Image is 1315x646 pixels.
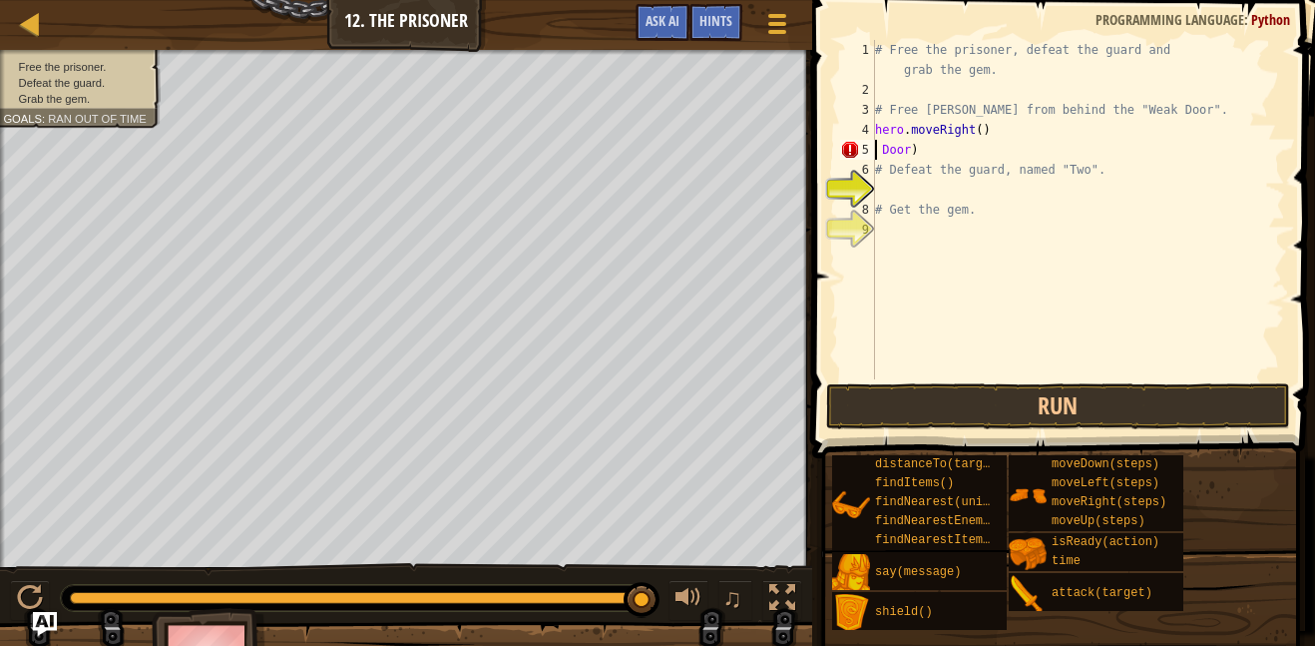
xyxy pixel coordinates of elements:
[826,383,1291,429] button: Run
[875,514,1005,528] span: findNearestEnemy()
[1052,495,1166,509] span: moveRight(steps)
[840,220,875,240] div: 9
[1052,535,1159,549] span: isReady(action)
[1052,476,1159,490] span: moveLeft(steps)
[646,11,679,30] span: Ask AI
[10,580,50,621] button: Ctrl + P: Play
[832,554,870,592] img: portrait.png
[19,76,106,89] span: Defeat the guard.
[875,565,961,579] span: say(message)
[1096,10,1244,29] span: Programming language
[33,612,57,636] button: Ask AI
[1052,457,1159,471] span: moveDown(steps)
[1009,535,1047,573] img: portrait.png
[1052,514,1145,528] span: moveUp(steps)
[3,112,42,125] span: Goals
[3,91,149,107] li: Grab the gem.
[762,580,802,621] button: Toggle fullscreen
[718,580,752,621] button: ♫
[1052,586,1152,600] span: attack(target)
[48,112,147,125] span: Ran out of time
[840,140,875,160] div: 5
[875,533,997,547] span: findNearestItem()
[840,80,875,100] div: 2
[722,583,742,613] span: ♫
[636,4,689,41] button: Ask AI
[832,594,870,632] img: portrait.png
[1009,476,1047,514] img: portrait.png
[3,59,149,75] li: Free the prisoner.
[3,75,149,91] li: Defeat the guard.
[1244,10,1251,29] span: :
[840,120,875,140] div: 4
[840,180,875,200] div: 7
[19,92,91,105] span: Grab the gem.
[875,457,1005,471] span: distanceTo(target)
[840,100,875,120] div: 3
[752,4,802,51] button: Show game menu
[1009,575,1047,613] img: portrait.png
[875,495,1005,509] span: findNearest(units)
[699,11,732,30] span: Hints
[840,40,875,80] div: 1
[875,605,933,619] span: shield()
[1052,554,1081,568] span: time
[1251,10,1290,29] span: Python
[840,200,875,220] div: 8
[42,112,48,125] span: :
[832,486,870,524] img: portrait.png
[875,476,954,490] span: findItems()
[840,160,875,180] div: 6
[19,60,107,73] span: Free the prisoner.
[668,580,708,621] button: Adjust volume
